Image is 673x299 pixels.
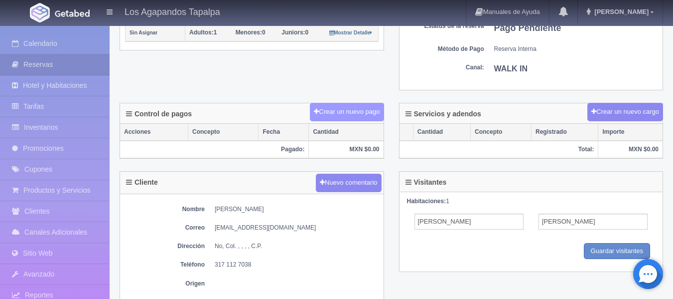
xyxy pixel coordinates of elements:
[215,242,379,251] dd: No, Col. , , , , C.P.
[126,179,158,186] h4: Cliente
[215,224,379,232] dd: [EMAIL_ADDRESS][DOMAIN_NAME]
[494,23,561,33] b: Pago Pendiente
[405,179,447,186] h4: Visitantes
[309,141,384,158] th: MXN $0.00
[55,9,90,17] img: Getabed
[120,141,309,158] th: Pagado:
[130,30,157,35] small: Sin Asignar
[236,29,266,36] span: 0
[587,103,663,121] button: Crear un nuevo cargo
[125,261,205,269] dt: Teléfono
[236,29,262,36] strong: Menores:
[584,243,651,260] input: Guardar visitantes
[598,124,663,141] th: Importe
[189,29,217,36] span: 1
[281,29,305,36] strong: Juniors:
[310,103,384,121] button: Crear un nuevo pago
[259,124,309,141] th: Fecha
[405,110,481,118] h4: Servicios y adendos
[413,124,470,141] th: Cantidad
[329,30,373,35] small: Mostrar Detalle
[404,22,484,30] dt: Estatus de la reserva
[329,29,373,36] a: Mostrar Detalle
[494,64,528,73] b: WALK IN
[404,45,484,53] dt: Método de Pago
[414,214,524,230] input: Nombre del Adulto
[125,205,205,214] dt: Nombre
[125,280,205,288] dt: Origen
[30,3,50,22] img: Getabed
[120,124,188,141] th: Acciones
[592,8,649,15] span: [PERSON_NAME]
[471,124,532,141] th: Concepto
[309,124,384,141] th: Cantidad
[281,29,308,36] span: 0
[189,29,214,36] strong: Adultos:
[404,63,484,72] dt: Canal:
[125,5,220,17] h4: Los Agapandos Tapalpa
[188,124,259,141] th: Concepto
[215,261,379,269] dd: 317 112 7038
[598,141,663,158] th: MXN $0.00
[125,224,205,232] dt: Correo
[407,198,446,205] strong: Habitaciones:
[538,214,648,230] input: Apellidos del Adulto
[494,45,658,53] dd: Reserva Interna
[126,110,192,118] h4: Control de pagos
[532,124,598,141] th: Registrado
[316,174,382,192] button: Nuevo comentario
[215,205,379,214] dd: [PERSON_NAME]
[400,141,598,158] th: Total:
[125,242,205,251] dt: Dirección
[407,197,656,206] div: 1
